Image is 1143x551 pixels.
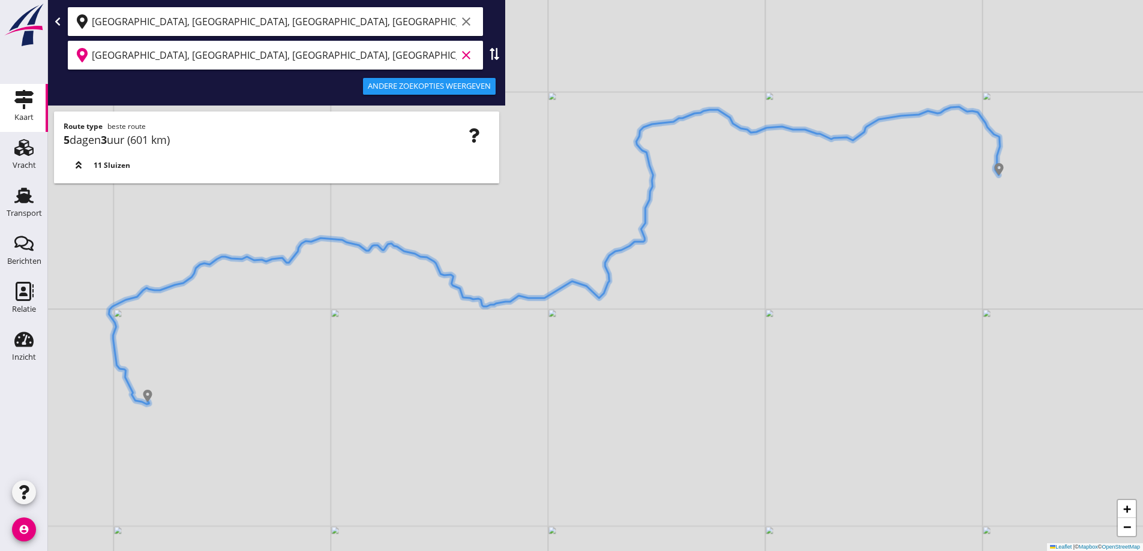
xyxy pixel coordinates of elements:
div: Kaart [14,113,34,121]
div: © © [1047,543,1143,551]
img: logo-small.a267ee39.svg [2,3,46,47]
div: Andere zoekopties weergeven [368,80,491,92]
span: + [1123,501,1131,516]
strong: Route type [64,121,103,131]
span: | [1073,544,1075,550]
strong: 3 [101,133,107,147]
img: Marker [142,390,154,402]
span: − [1123,519,1131,534]
i: account_circle [12,517,36,541]
i: clear [459,48,473,62]
a: Zoom in [1118,500,1136,518]
button: Andere zoekopties weergeven [363,78,496,95]
strong: 5 [64,133,70,147]
div: Relatie [12,305,36,313]
a: OpenStreetMap [1102,544,1140,550]
span: beste route [107,121,146,131]
img: Marker [993,163,1005,175]
a: Zoom out [1118,518,1136,536]
div: Berichten [7,257,41,265]
div: Vracht [13,161,36,169]
i: clear [459,14,473,29]
span: 11 Sluizen [94,160,130,171]
div: dagen uur (601 km) [64,132,490,148]
div: Transport [7,209,42,217]
div: Inzicht [12,353,36,361]
a: Leaflet [1050,544,1072,550]
input: Bestemming [92,46,457,65]
a: Mapbox [1079,544,1098,550]
input: Vertrekpunt [92,12,457,31]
